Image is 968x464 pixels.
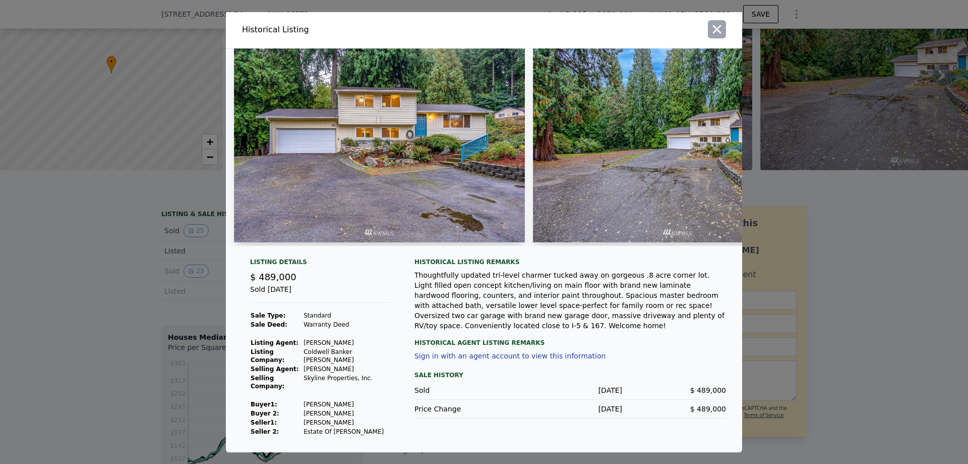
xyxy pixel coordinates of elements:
td: [PERSON_NAME] [303,409,390,418]
td: Standard [303,311,390,320]
strong: Selling Agent: [251,366,299,373]
div: Sale History [414,369,726,381]
td: [PERSON_NAME] [303,418,390,427]
span: $ 489,000 [690,386,726,394]
strong: Listing Agent: [251,339,298,346]
td: [PERSON_NAME] [303,338,390,347]
td: [PERSON_NAME] [303,400,390,409]
div: Historical Agent Listing Remarks [414,331,726,347]
span: $ 489,000 [690,405,726,413]
div: Price Change [414,404,518,414]
div: Sold [DATE] [250,284,390,303]
img: Property Img [533,48,823,242]
strong: Buyer 2: [251,410,279,417]
div: Historical Listing [242,24,480,36]
button: Sign in with an agent account to view this information [414,352,606,360]
td: Estate Of [PERSON_NAME] [303,427,390,436]
div: Historical Listing remarks [414,258,726,266]
td: Skyline Properties, Inc. [303,374,390,391]
strong: Sale Deed: [251,321,287,328]
strong: Buyer 1 : [251,401,277,408]
div: Thoughtfully updated tri-level charmer tucked away on gorgeous .8 acre corner lot. Light filled o... [414,270,726,331]
div: Sold [414,385,518,395]
td: [PERSON_NAME] [303,365,390,374]
strong: Sale Type: [251,312,285,319]
div: [DATE] [518,404,622,414]
td: Coldwell Banker [PERSON_NAME] [303,347,390,365]
div: [DATE] [518,385,622,395]
strong: Listing Company: [251,348,284,364]
strong: Seller 1 : [251,419,277,426]
img: Property Img [234,48,525,242]
div: Listing Details [250,258,390,270]
strong: Selling Company: [251,375,284,390]
strong: Seller 2: [251,428,279,435]
span: $ 489,000 [250,272,296,282]
td: Warranty Deed [303,320,390,329]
